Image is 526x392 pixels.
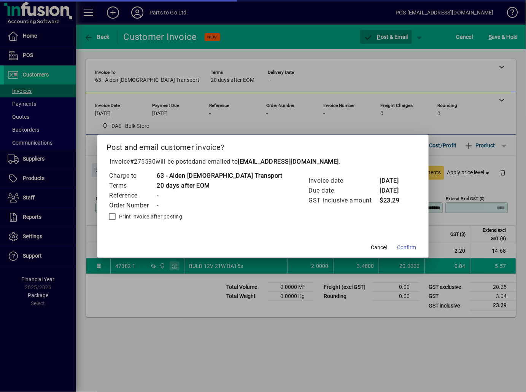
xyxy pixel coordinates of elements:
td: 63 - Alden [DEMOGRAPHIC_DATA] Transport [156,171,283,181]
button: Cancel [367,241,391,255]
td: [DATE] [380,186,410,196]
td: 20 days after EOM [156,181,283,191]
td: [DATE] [380,176,410,186]
td: Charge to [109,171,156,181]
td: Invoice date [308,176,380,186]
button: Confirm [394,241,420,255]
h2: Post and email customer invoice? [97,135,429,157]
span: #275590 [130,158,156,165]
td: GST inclusive amount [308,196,380,206]
span: Confirm [397,244,416,252]
td: Terms [109,181,156,191]
span: Cancel [371,244,387,252]
td: - [156,201,283,210]
p: Invoice will be posted . [106,157,420,166]
td: Due date [308,186,380,196]
td: Order Number [109,201,156,210]
td: $23.29 [380,196,410,206]
td: Reference [109,191,156,201]
span: and emailed to [195,158,339,165]
b: [EMAIL_ADDRESS][DOMAIN_NAME] [238,158,339,165]
td: - [156,191,283,201]
label: Print invoice after posting [118,213,182,220]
